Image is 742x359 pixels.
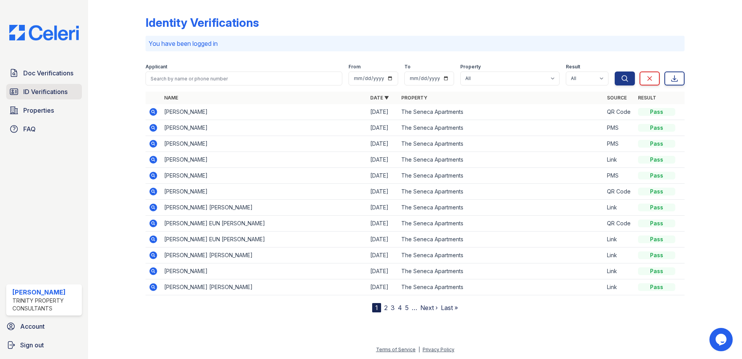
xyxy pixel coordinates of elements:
div: Pass [638,267,675,275]
a: Sign out [3,337,85,353]
a: Result [638,95,656,101]
td: [PERSON_NAME] [PERSON_NAME] [161,279,367,295]
span: FAQ [23,124,36,134]
td: [PERSON_NAME] [161,120,367,136]
a: Source [607,95,627,101]
label: From [348,64,361,70]
a: ID Verifications [6,84,82,99]
div: 1 [372,303,381,312]
td: The Seneca Apartments [398,279,604,295]
td: Link [604,232,635,247]
span: Account [20,322,45,331]
label: Applicant [146,64,167,70]
div: Pass [638,124,675,132]
label: To [404,64,411,70]
a: Last » [441,304,458,312]
div: [PERSON_NAME] [12,288,79,297]
label: Result [566,64,580,70]
div: Pass [638,204,675,211]
div: Pass [638,156,675,164]
p: You have been logged in [149,39,681,48]
label: Property [460,64,481,70]
td: QR Code [604,216,635,232]
span: Sign out [20,340,44,350]
a: 2 [384,304,388,312]
a: Property [401,95,427,101]
td: [DATE] [367,168,398,184]
td: PMS [604,136,635,152]
td: [DATE] [367,232,398,247]
td: [PERSON_NAME] EUN [PERSON_NAME] [161,232,367,247]
td: The Seneca Apartments [398,232,604,247]
td: [PERSON_NAME] [161,263,367,279]
div: Pass [638,108,675,116]
td: The Seneca Apartments [398,216,604,232]
td: [DATE] [367,200,398,216]
a: Doc Verifications [6,65,82,81]
td: The Seneca Apartments [398,247,604,263]
td: [DATE] [367,216,398,232]
div: Pass [638,251,675,259]
td: [PERSON_NAME] [PERSON_NAME] [161,200,367,216]
td: Link [604,152,635,168]
td: [PERSON_NAME] [161,168,367,184]
td: QR Code [604,104,635,120]
td: [DATE] [367,263,398,279]
td: The Seneca Apartments [398,263,604,279]
div: Pass [638,220,675,227]
td: PMS [604,120,635,136]
td: [PERSON_NAME] EUN [PERSON_NAME] [161,216,367,232]
td: Link [604,247,635,263]
div: Pass [638,188,675,195]
td: Link [604,263,635,279]
td: Link [604,279,635,295]
div: Pass [638,140,675,148]
td: The Seneca Apartments [398,136,604,152]
a: Properties [6,103,82,118]
a: Terms of Service [376,347,416,352]
td: [DATE] [367,184,398,200]
div: Trinity Property Consultants [12,297,79,312]
td: [DATE] [367,279,398,295]
td: [PERSON_NAME] [PERSON_NAME] [161,247,367,263]
td: Link [604,200,635,216]
div: Pass [638,172,675,179]
td: The Seneca Apartments [398,120,604,136]
td: [DATE] [367,104,398,120]
a: Account [3,319,85,334]
td: The Seneca Apartments [398,152,604,168]
div: | [418,347,420,352]
td: PMS [604,168,635,184]
a: Date ▼ [370,95,389,101]
td: The Seneca Apartments [398,104,604,120]
a: 5 [405,304,409,312]
div: Identity Verifications [146,16,259,30]
td: [PERSON_NAME] [161,104,367,120]
td: [DATE] [367,120,398,136]
td: [PERSON_NAME] [161,152,367,168]
img: CE_Logo_Blue-a8612792a0a2168367f1c8372b55b34899dd931a85d93a1a3d3e32e68fde9ad4.png [3,25,85,40]
td: QR Code [604,184,635,200]
td: [DATE] [367,136,398,152]
div: Pass [638,283,675,291]
span: ID Verifications [23,87,68,96]
div: Pass [638,235,675,243]
td: [PERSON_NAME] [161,184,367,200]
a: 3 [391,304,395,312]
a: Next › [420,304,438,312]
td: The Seneca Apartments [398,168,604,184]
a: Name [164,95,178,101]
td: [DATE] [367,152,398,168]
input: Search by name or phone number [146,71,342,85]
a: 4 [398,304,402,312]
iframe: chat widget [709,328,734,351]
td: [DATE] [367,247,398,263]
td: The Seneca Apartments [398,184,604,200]
span: … [412,303,417,312]
a: FAQ [6,121,82,137]
span: Properties [23,106,54,115]
span: Doc Verifications [23,68,73,78]
a: Privacy Policy [423,347,454,352]
td: [PERSON_NAME] [161,136,367,152]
